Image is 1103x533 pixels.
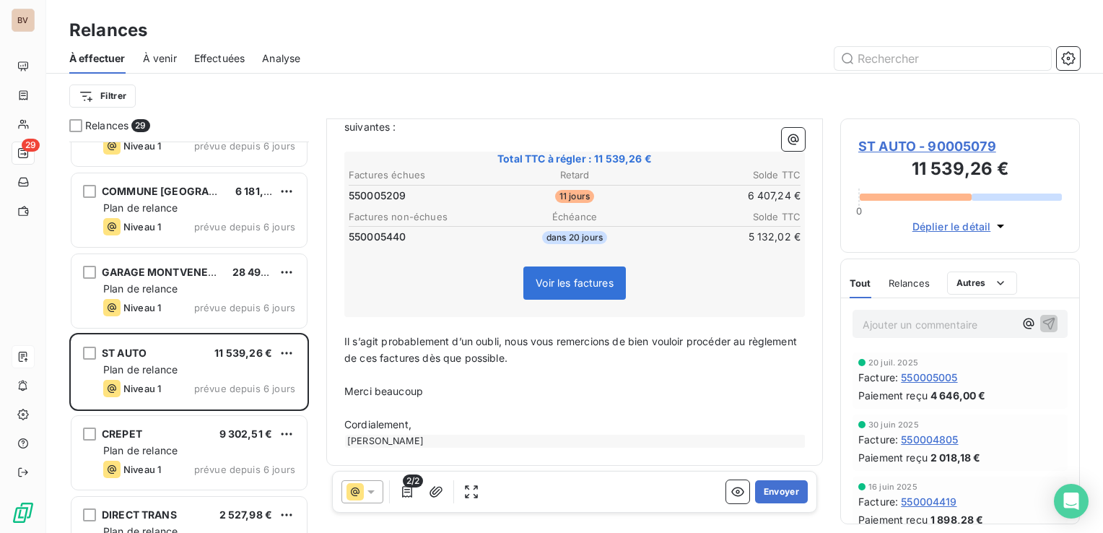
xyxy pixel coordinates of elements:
span: Voir les factures [536,277,614,289]
img: Logo LeanPay [12,501,35,524]
span: prévue depuis 6 jours [194,383,295,394]
td: 550005440 [348,229,498,245]
th: Factures échues [348,168,498,183]
span: Paiement reçu [858,512,928,527]
th: Échéance [500,209,650,225]
span: Il s’agit probablement d’un oubli, nous vous remercions de bien vouloir procéder au règlement de ... [344,335,800,364]
span: 30 juin 2025 [868,420,919,429]
th: Solde TTC [651,209,801,225]
span: 11 jours [555,190,594,203]
div: grid [69,142,309,533]
div: BV [12,9,35,32]
span: Effectuées [194,51,245,66]
span: CREPET [102,428,142,440]
span: Merci beaucoup [344,385,423,397]
span: ST AUTO [102,347,147,359]
button: Déplier le détail [908,218,1013,235]
span: Facture : [858,370,898,385]
span: 28 492,65 € [232,266,295,278]
span: prévue depuis 6 jours [194,221,295,233]
span: Total TTC à régler : 11 539,26 € [346,152,803,166]
span: 550004805 [901,432,958,447]
span: Relances [889,277,930,289]
span: Plan de relance [103,201,178,214]
input: Rechercher [834,47,1051,70]
span: Niveau 1 [123,464,161,475]
button: Envoyer [755,480,808,503]
span: prévue depuis 6 jours [194,464,295,475]
span: ST AUTO - 90005079 [858,136,1062,156]
button: Autres [947,272,1017,295]
span: 16 juin 2025 [868,482,917,491]
span: 2/2 [403,474,423,487]
span: GARAGE MONTVENEUR EUROREPAR [102,266,286,278]
span: 2 527,98 € [219,508,273,521]
th: Solde TTC [651,168,801,183]
span: prévue depuis 6 jours [194,140,295,152]
span: Facture : [858,494,898,509]
span: Plan de relance [103,282,178,295]
span: Facture : [858,432,898,447]
th: Factures non-échues [348,209,498,225]
span: COMMUNE [GEOGRAPHIC_DATA] [102,185,268,197]
div: Open Intercom Messenger [1054,484,1089,519]
span: prévue depuis 6 jours [194,302,295,313]
span: Cordialement, [344,418,411,430]
span: Plan de relance [103,363,178,376]
span: 550005209 [349,188,406,203]
th: Retard [500,168,650,183]
span: 1 898,28 € [930,512,984,527]
span: 0 [856,205,862,217]
span: 550004419 [901,494,956,509]
span: Tout [850,277,871,289]
span: À venir [143,51,177,66]
span: 9 302,51 € [219,428,273,440]
span: Relances [85,118,128,133]
span: dans 20 jours [542,231,607,244]
span: Niveau 1 [123,383,161,394]
span: 11 539,26 € [214,347,272,359]
span: DIRECT TRANS [102,508,177,521]
span: Niveau 1 [123,221,161,233]
td: 6 407,24 € [651,188,801,204]
span: 4 646,00 € [930,388,986,403]
span: Plan de relance [103,444,178,456]
span: Sauf erreur de notre part, il semble que nous n’avons pas encore reçu le paiement des factures su... [344,104,806,133]
span: Niveau 1 [123,302,161,313]
span: Paiement reçu [858,450,928,465]
h3: 11 539,26 € [858,156,1062,185]
td: 5 132,02 € [651,229,801,245]
span: À effectuer [69,51,126,66]
h3: Relances [69,17,147,43]
span: Analyse [262,51,300,66]
button: Filtrer [69,84,136,108]
span: Déplier le détail [912,219,991,234]
span: 20 juil. 2025 [868,358,918,367]
span: Niveau 1 [123,140,161,152]
span: Paiement reçu [858,388,928,403]
span: 29 [22,139,40,152]
a: 29 [12,142,34,165]
span: 2 018,18 € [930,450,981,465]
span: 29 [131,119,149,132]
span: 550005005 [901,370,957,385]
span: 6 181,73 € [235,185,286,197]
